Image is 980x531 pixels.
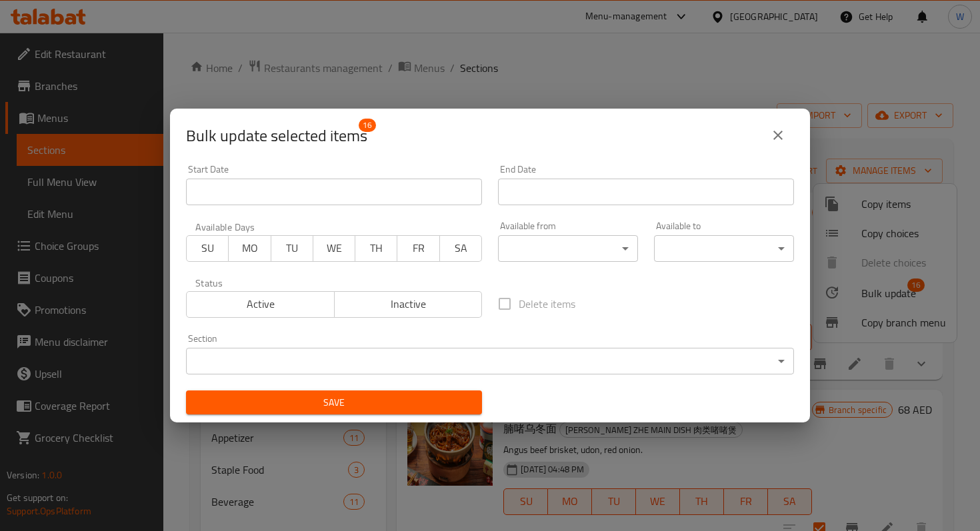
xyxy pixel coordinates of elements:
[234,239,265,258] span: MO
[359,119,376,132] span: 16
[313,235,355,262] button: WE
[197,394,471,411] span: Save
[445,239,477,258] span: SA
[334,291,483,318] button: Inactive
[186,291,335,318] button: Active
[186,390,482,415] button: Save
[403,239,434,258] span: FR
[277,239,308,258] span: TU
[186,235,229,262] button: SU
[192,294,329,314] span: Active
[519,296,575,312] span: Delete items
[186,348,794,374] div: ​
[319,239,350,258] span: WE
[355,235,397,262] button: TH
[361,239,392,258] span: TH
[271,235,313,262] button: TU
[192,239,223,258] span: SU
[186,125,367,147] span: Selected items count
[228,235,271,262] button: MO
[340,294,477,314] span: Inactive
[498,235,638,262] div: ​
[439,235,482,262] button: SA
[762,119,794,151] button: close
[397,235,439,262] button: FR
[654,235,794,262] div: ​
